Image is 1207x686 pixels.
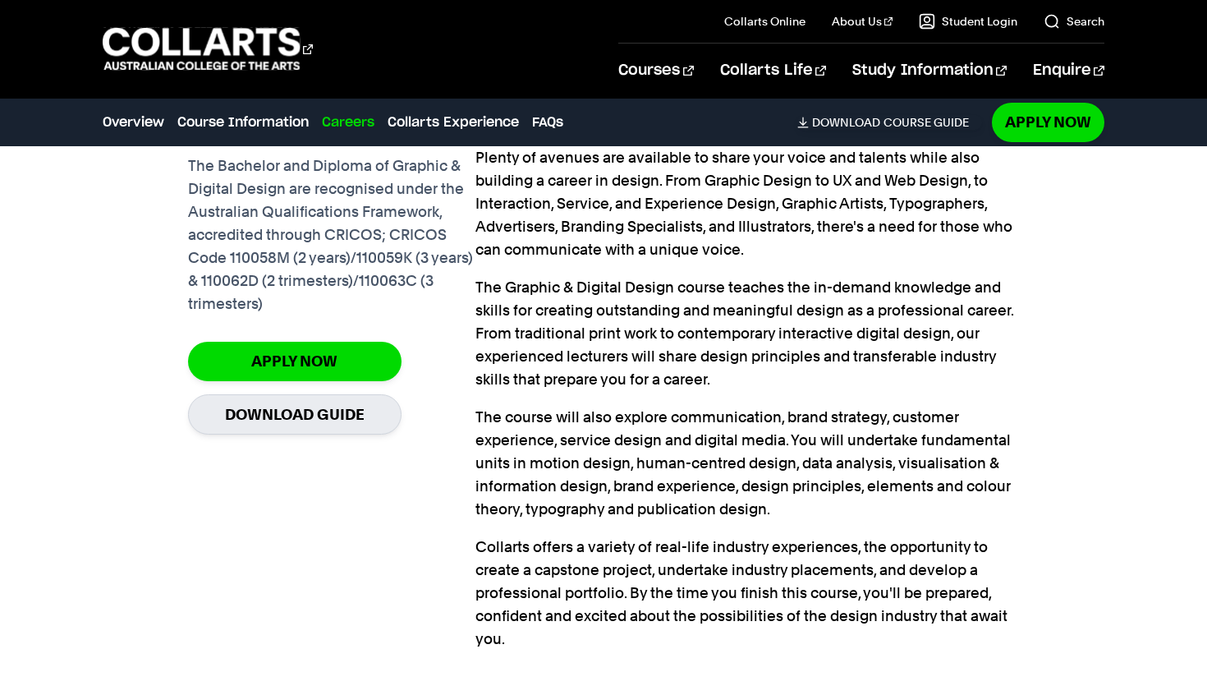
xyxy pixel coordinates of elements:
[475,276,1020,391] p: The Graphic & Digital Design course teaches the in-demand knowledge and skills for creating outst...
[992,103,1104,141] a: Apply Now
[475,536,1020,651] p: Collarts offers a variety of real-life industry experiences, the opportunity to create a capstone...
[188,154,475,315] p: The Bachelor and Diploma of Graphic & Digital Design are recognised under the Australian Qualific...
[812,115,880,130] span: Download
[475,406,1020,521] p: The course will also explore communication, brand strategy, customer experience, service design a...
[322,113,374,132] a: Careers
[720,44,826,98] a: Collarts Life
[797,115,982,130] a: DownloadCourse Guide
[832,13,893,30] a: About Us
[177,113,309,132] a: Course Information
[103,113,164,132] a: Overview
[852,44,1007,98] a: Study Information
[1044,13,1104,30] a: Search
[188,394,402,435] a: Download Guide
[724,13,805,30] a: Collarts Online
[919,13,1017,30] a: Student Login
[618,44,693,98] a: Courses
[475,146,1020,261] p: Plenty of avenues are available to share your voice and talents while also building a career in d...
[388,113,519,132] a: Collarts Experience
[532,113,563,132] a: FAQs
[1033,44,1104,98] a: Enquire
[103,25,313,72] div: Go to homepage
[188,342,402,380] a: Apply Now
